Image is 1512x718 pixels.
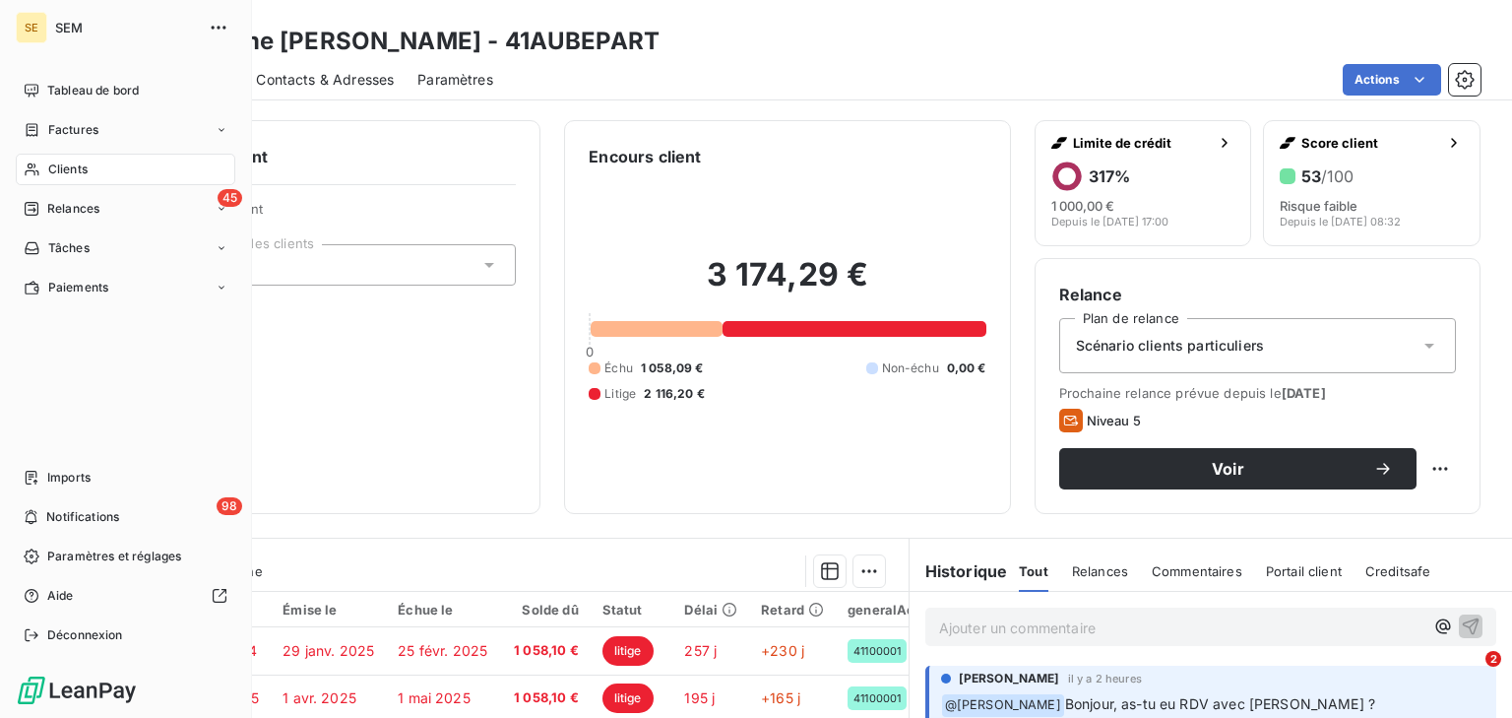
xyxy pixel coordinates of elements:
span: +230 j [761,642,804,659]
div: Délai [684,602,737,618]
span: Depuis le [DATE] 08:32 [1280,216,1401,228]
span: Clients [48,161,88,178]
h2: 3 174,29 € [589,255,985,314]
span: Factures [48,121,98,139]
span: Paramètres et réglages [47,548,181,565]
img: Logo LeanPay [16,675,138,706]
div: Retard [761,602,824,618]
span: 0 [586,344,594,359]
span: Voir [1083,461,1373,477]
span: 0,00 € [947,359,986,377]
span: Portail client [1266,563,1342,579]
span: Échu [604,359,633,377]
span: 195 j [684,689,715,706]
span: 2 [1485,651,1501,667]
span: Tout [1019,563,1048,579]
span: Prochaine relance prévue depuis le [1059,385,1456,401]
span: Bonjour, as-tu eu RDV avec [PERSON_NAME] ? [1065,695,1375,712]
h6: Informations client [119,145,516,168]
button: Score client53/100Risque faibleDepuis le [DATE] 08:32 [1263,120,1480,246]
span: Relances [1072,563,1128,579]
span: 98 [217,497,242,515]
span: Non-échu [882,359,939,377]
span: Aide [47,587,74,605]
span: 41100001 [853,645,901,657]
span: Niveau 5 [1087,413,1141,428]
span: /100 [1321,166,1354,186]
span: +165 j [761,689,800,706]
span: [PERSON_NAME] [959,670,1060,687]
span: Relances [47,200,99,218]
a: Aide [16,580,235,612]
span: Imports [47,469,91,487]
span: [DATE] [1282,385,1326,401]
h6: 53 [1301,166,1354,186]
div: Émise le [283,602,374,618]
span: Paiements [48,279,108,296]
span: Score client [1301,135,1438,151]
button: Voir [1059,448,1417,490]
span: il y a 2 heures [1068,673,1142,685]
span: 2 116,20 € [644,385,705,403]
span: 1 000,00 € [1051,198,1114,214]
div: Échue le [398,602,487,618]
span: Litige [604,385,636,403]
button: Limite de crédit317%1 000,00 €Depuis le [DATE] 17:00 [1035,120,1252,246]
span: Tableau de bord [47,82,139,99]
div: SE [16,12,47,43]
span: Commentaires [1152,563,1242,579]
div: Statut [602,602,661,618]
span: Contacts & Adresses [256,70,394,90]
h6: Relance [1059,283,1456,306]
iframe: Intercom live chat [1445,651,1492,698]
span: @ [PERSON_NAME] [942,694,1064,717]
span: Scénario clients particuliers [1076,336,1264,356]
span: 1 avr. 2025 [283,689,356,706]
span: 1 058,09 € [641,359,704,377]
span: 41100001 [853,692,901,704]
span: Propriétés Client [158,201,516,228]
h6: 317 % [1089,166,1130,186]
span: litige [602,636,654,666]
span: Tâches [48,239,90,257]
span: Notifications [46,508,119,526]
span: Creditsafe [1365,563,1431,579]
span: Paramètres [417,70,493,90]
span: Depuis le [DATE] 17:00 [1051,216,1168,228]
span: 1 058,10 € [511,688,579,708]
span: 1 mai 2025 [398,689,471,706]
span: Limite de crédit [1073,135,1210,151]
h6: Encours client [589,145,701,168]
button: Actions [1343,64,1441,96]
span: 257 j [684,642,717,659]
span: Déconnexion [47,626,123,644]
span: 45 [218,189,242,207]
div: Solde dû [511,602,579,618]
h6: Historique [910,559,1008,583]
span: litige [602,684,654,713]
span: 25 févr. 2025 [398,642,487,659]
span: Risque faible [1280,198,1357,214]
h3: Madame [PERSON_NAME] - 41AUBEPART [173,24,660,59]
div: generalAccountId [848,602,964,618]
span: SEM [55,20,197,35]
span: 1 058,10 € [511,641,579,661]
span: 29 janv. 2025 [283,642,374,659]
